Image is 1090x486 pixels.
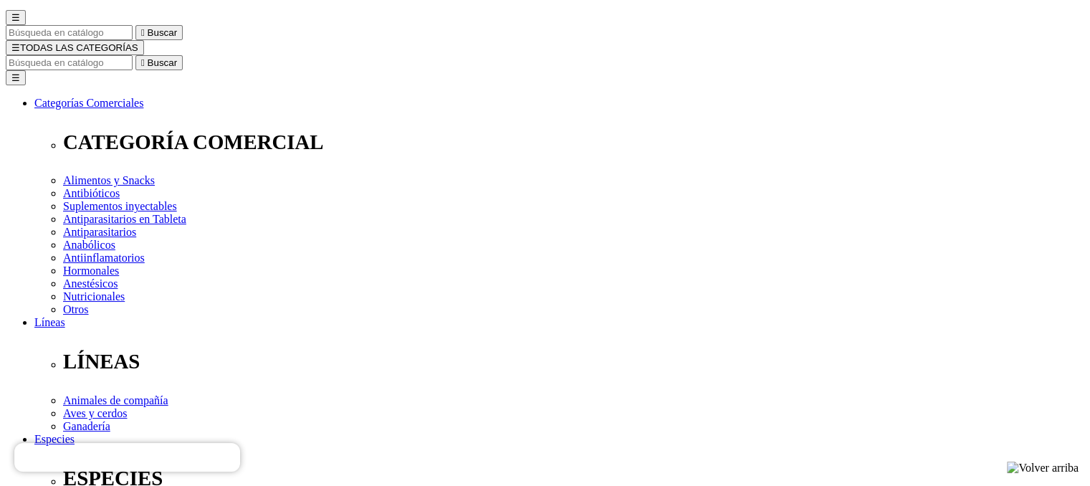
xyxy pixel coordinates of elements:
[14,443,240,472] iframe: Brevo live chat
[135,55,183,70] button:  Buscar
[63,407,127,419] a: Aves y cerdos
[63,394,168,406] a: Animales de compañía
[63,265,119,277] a: Hormonales
[6,55,133,70] input: Buscar
[63,239,115,251] a: Anabólicos
[11,12,20,23] span: ☰
[34,433,75,445] a: Especies
[141,57,145,68] i: 
[6,70,26,85] button: ☰
[1007,462,1079,475] img: Volver arriba
[34,97,143,109] a: Categorías Comerciales
[63,130,1084,154] p: CATEGORÍA COMERCIAL
[148,57,177,68] span: Buscar
[11,42,20,53] span: ☰
[63,350,1084,373] p: LÍNEAS
[63,187,120,199] a: Antibióticos
[63,303,89,315] a: Otros
[135,25,183,40] button:  Buscar
[34,316,65,328] a: Líneas
[6,40,144,55] button: ☰TODAS LAS CATEGORÍAS
[63,200,177,212] a: Suplementos inyectables
[6,25,133,40] input: Buscar
[63,226,136,238] a: Antiparasitarios
[63,174,155,186] a: Alimentos y Snacks
[6,10,26,25] button: ☰
[63,213,186,225] a: Antiparasitarios en Tableta
[141,27,145,38] i: 
[63,277,118,290] a: Anestésicos
[63,420,110,432] a: Ganadería
[63,252,145,264] a: Antiinflamatorios
[148,27,177,38] span: Buscar
[63,290,125,302] a: Nutricionales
